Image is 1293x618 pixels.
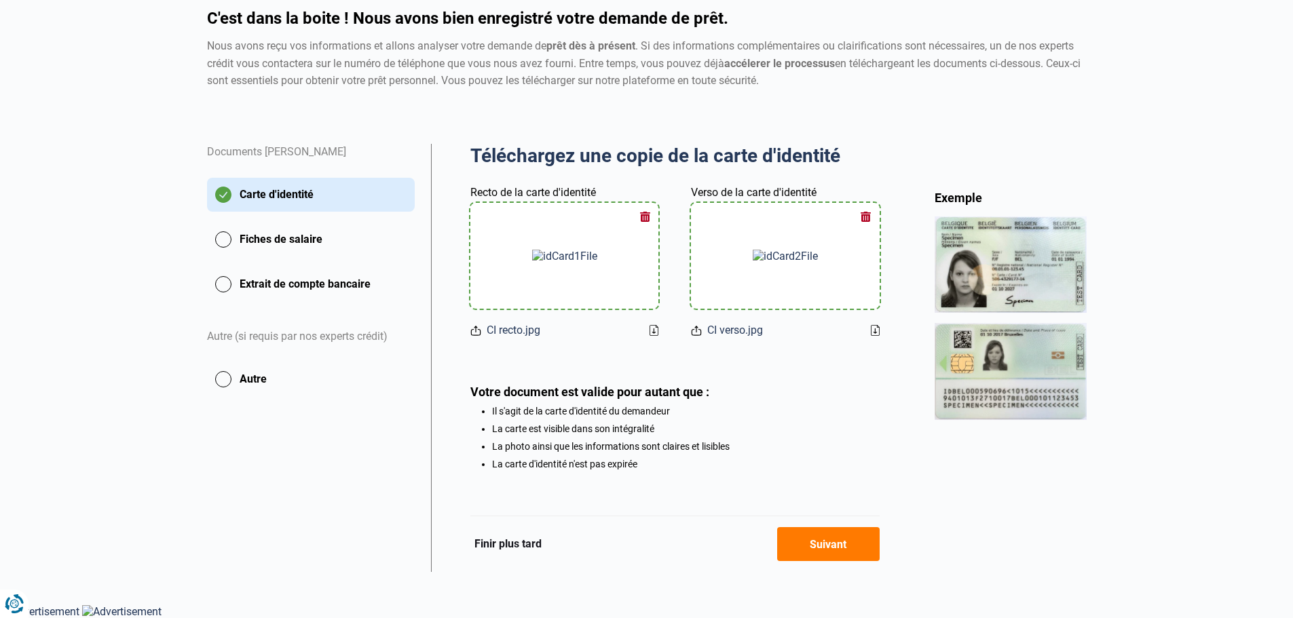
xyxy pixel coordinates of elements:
[207,178,415,212] button: Carte d'identité
[470,144,880,168] h2: Téléchargez une copie de la carte d'identité
[492,441,880,452] li: La photo ainsi que les informations sont claires et lisibles
[691,185,817,201] label: Verso de la carte d'identité
[650,325,658,336] a: Download
[207,144,415,178] div: Documents [PERSON_NAME]
[470,535,546,553] button: Finir plus tard
[82,605,162,618] img: Advertisement
[470,385,880,399] div: Votre document est valide pour autant que :
[207,267,415,301] button: Extrait de compte bancaire
[492,459,880,469] li: La carte d'identité n'est pas expirée
[871,325,880,336] a: Download
[207,362,415,396] button: Autre
[487,322,540,339] span: CI recto.jpg
[546,39,635,52] strong: prêt dès à présent
[207,223,415,256] button: Fiches de salaire
[935,190,1087,206] div: Exemple
[207,10,1087,26] h1: C'est dans la boite ! Nous avons bien enregistré votre demande de prêt.
[724,57,835,70] strong: accélerer le processus
[707,322,763,339] span: CI verso.jpg
[207,312,415,362] div: Autre (si requis par nos experts crédit)
[492,423,880,434] li: La carte est visible dans son intégralité
[777,527,880,561] button: Suivant
[492,406,880,417] li: Il s'agit de la carte d'identité du demandeur
[207,37,1087,90] div: Nous avons reçu vos informations et allons analyser votre demande de . Si des informations complé...
[935,216,1087,419] img: idCard
[532,250,597,263] img: idCard1File
[753,250,818,263] img: idCard2File
[470,185,596,201] label: Recto de la carte d'identité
